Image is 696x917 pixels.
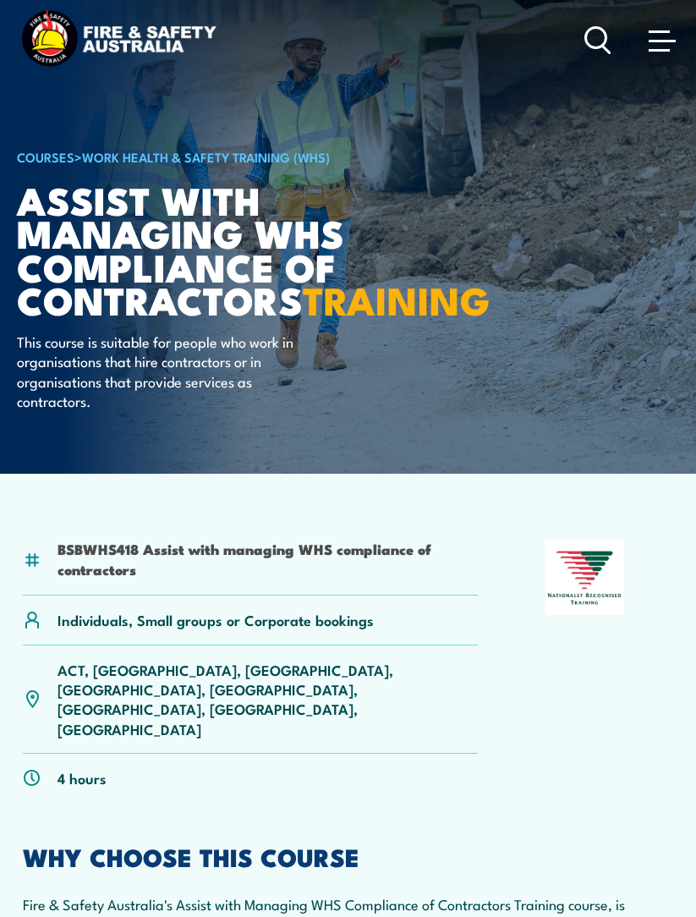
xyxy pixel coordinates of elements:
[303,270,490,328] strong: TRAINING
[58,768,107,788] p: 4 hours
[23,845,673,867] h2: WHY CHOOSE THIS COURSE
[58,539,478,579] li: BSBWHS418 Assist with managing WHS compliance of contractors
[17,146,435,167] h6: >
[58,610,374,629] p: Individuals, Small groups or Corporate bookings
[17,332,326,411] p: This course is suitable for people who work in organisations that hire contractors or in organisa...
[82,147,330,166] a: Work Health & Safety Training (WHS)
[17,183,435,316] h1: Assist with Managing WHS Compliance of Contractors
[17,147,74,166] a: COURSES
[545,541,623,614] img: Nationally Recognised Training logo.
[58,660,478,739] p: ACT, [GEOGRAPHIC_DATA], [GEOGRAPHIC_DATA], [GEOGRAPHIC_DATA], [GEOGRAPHIC_DATA], [GEOGRAPHIC_DATA...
